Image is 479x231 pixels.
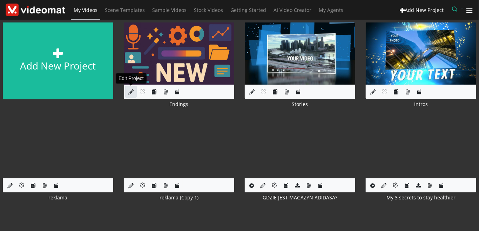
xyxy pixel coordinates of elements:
div: Intros [366,100,476,108]
div: Endings [124,100,234,108]
img: csm_yt-on-mirror-intro-v1_e7b3fea6ac.jpg [245,22,355,85]
div: GDZIE JEST MAGAZYN ADIDASA? [245,194,355,201]
img: csm_fast-photo-in-flares-ls-v1_a8cc2814b6.jpg [366,22,476,85]
a: Add new project [3,22,113,99]
span: My Videos [74,7,97,13]
img: index.php [245,116,355,178]
span: Scene Templates [105,7,145,13]
img: index.php [366,116,476,178]
span: AI Video Creator [274,7,311,13]
span: Sample Videos [152,7,187,13]
div: Stories [245,100,355,108]
div: reklama [3,194,113,201]
span: Add New Project [405,7,444,13]
span: My Agents [319,7,343,13]
img: index.php [3,116,113,178]
img: index.php [124,116,234,178]
a: Add New Project [397,4,447,16]
img: Theme-Logo [6,4,65,16]
div: reklama (Copy 1) [124,194,234,201]
div: My 3 secrets to stay healthier [366,194,476,201]
img: csm_gosia_3b1598beb2.jpg [124,22,234,85]
span: Getting Started [230,7,266,13]
span: Stock Videos [194,7,223,13]
div: Edit Project [116,73,147,84]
